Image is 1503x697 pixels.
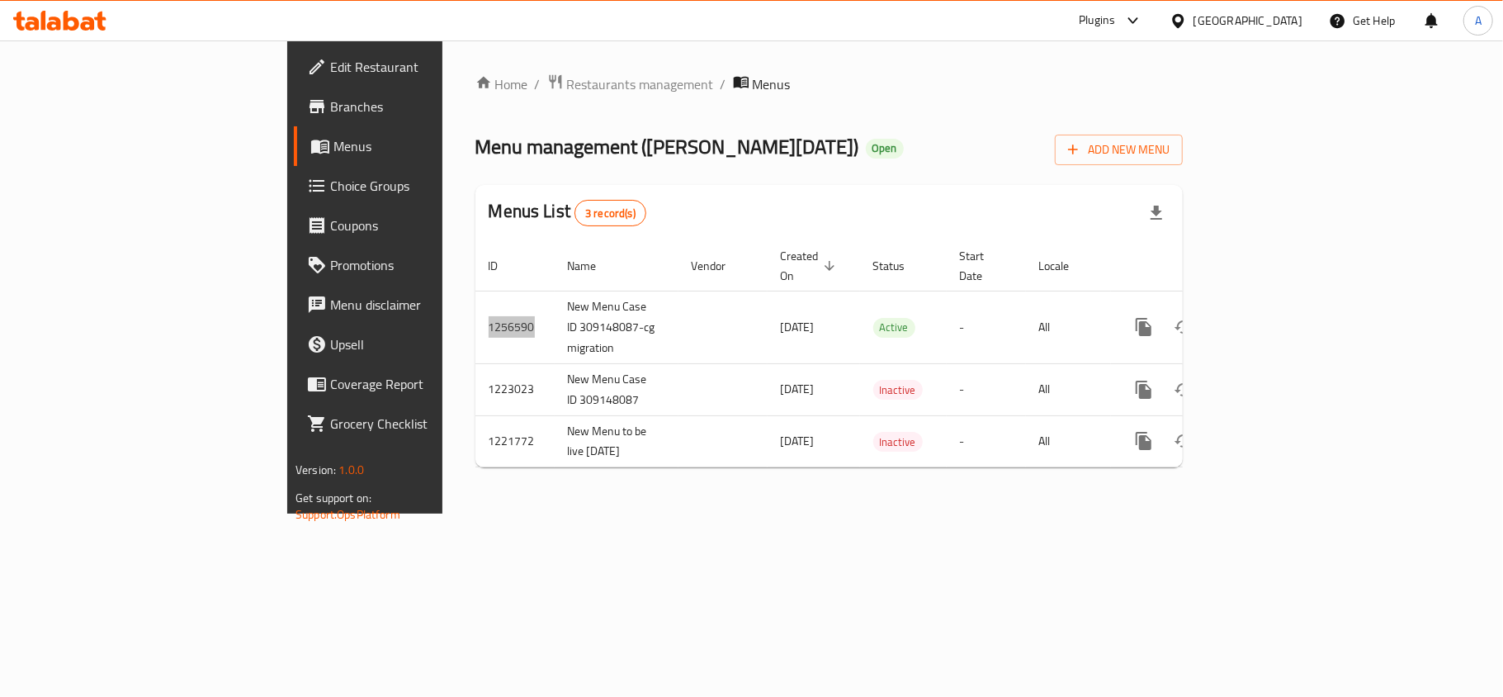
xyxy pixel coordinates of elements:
span: Menus [333,136,525,156]
a: Choice Groups [294,166,538,206]
td: All [1026,363,1111,415]
a: Coupons [294,206,538,245]
button: more [1124,421,1164,461]
span: Edit Restaurant [330,57,525,77]
a: Branches [294,87,538,126]
span: Get support on: [295,487,371,509]
a: Edit Restaurant [294,47,538,87]
span: Created On [781,246,840,286]
span: Version: [295,459,336,481]
div: [GEOGRAPHIC_DATA] [1193,12,1302,30]
span: Promotions [330,255,525,275]
span: Inactive [873,381,923,400]
span: [DATE] [781,430,815,452]
span: Start Date [960,246,1006,286]
button: more [1124,307,1164,347]
div: Total records count [574,200,646,226]
td: New Menu Case ID 309148087-cg migration [555,291,678,363]
div: Plugins [1079,11,1115,31]
td: - [947,363,1026,415]
span: 3 record(s) [575,206,645,221]
span: Inactive [873,433,923,452]
a: Coverage Report [294,364,538,404]
li: / [721,74,726,94]
a: Menu disclaimer [294,285,538,325]
span: A [1475,12,1482,30]
button: Change Status [1164,307,1203,347]
span: [DATE] [781,378,815,400]
span: Open [866,141,904,155]
span: Status [873,256,927,276]
button: more [1124,370,1164,410]
h2: Menus List [489,199,646,226]
button: Change Status [1164,421,1203,461]
td: New Menu to be live [DATE] [555,415,678,467]
td: - [947,415,1026,467]
td: All [1026,415,1111,467]
table: enhanced table [475,241,1296,468]
a: Support.OpsPlatform [295,504,400,525]
span: Active [873,318,915,337]
th: Actions [1111,241,1296,292]
div: Open [866,139,904,159]
span: Menus [753,74,791,94]
button: Add New Menu [1055,135,1183,165]
div: Export file [1137,193,1176,233]
td: All [1026,291,1111,363]
nav: breadcrumb [475,73,1183,95]
span: Locale [1039,256,1091,276]
span: Coverage Report [330,374,525,394]
span: Grocery Checklist [330,414,525,434]
span: Coupons [330,216,525,235]
a: Restaurants management [547,73,714,95]
span: Upsell [330,334,525,354]
button: Change Status [1164,370,1203,410]
span: Restaurants management [567,74,714,94]
a: Promotions [294,245,538,285]
span: Choice Groups [330,176,525,196]
span: Add New Menu [1068,140,1170,160]
td: New Menu Case ID 309148087 [555,363,678,415]
a: Upsell [294,325,538,364]
a: Menus [294,126,538,166]
span: Vendor [692,256,748,276]
div: Active [873,318,915,338]
span: [DATE] [781,316,815,338]
span: Name [568,256,618,276]
span: ID [489,256,520,276]
span: Menu disclaimer [330,295,525,315]
span: Branches [330,97,525,116]
span: Menu management ( [PERSON_NAME][DATE] ) [475,128,859,165]
span: 1.0.0 [338,459,364,481]
td: - [947,291,1026,363]
a: Grocery Checklist [294,404,538,443]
